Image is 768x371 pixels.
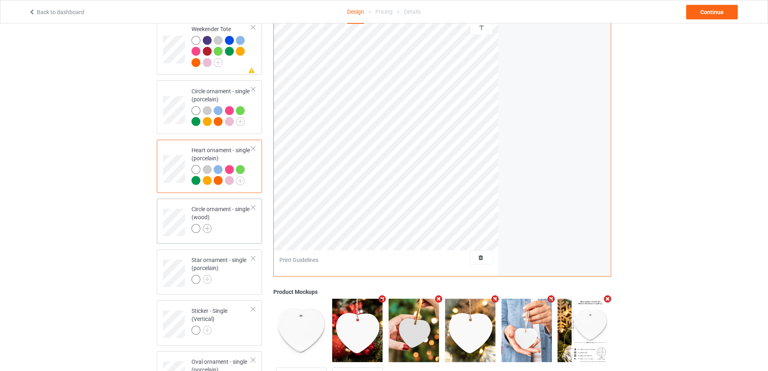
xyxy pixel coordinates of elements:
img: svg+xml;base64,PD94bWwgdmVyc2lvbj0iMS4wIiBlbmNvZGluZz0iVVRGLTgiPz4KPHN2ZyB3aWR0aD0iMjJweCIgaGVpZ2... [203,275,212,284]
div: Heart ornament - single (porcelain) [191,146,252,184]
img: svg+xml;base64,PD94bWwgdmVyc2lvbj0iMS4wIiBlbmNvZGluZz0iVVRGLTgiPz4KPHN2ZyB3aWR0aD0iMjJweCIgaGVpZ2... [236,176,245,185]
div: Circle ornament - single (wood) [157,199,262,244]
div: Weekender Tote [191,25,252,67]
div: Sticker - Single (Vertical) [191,307,252,334]
div: Weekender Tote [157,19,262,75]
img: regular.jpg [445,299,495,362]
img: regular.jpg [332,299,383,362]
i: Remove mockup [434,295,444,303]
img: regular.jpg [276,299,327,362]
img: svg+xml;base64,PD94bWwgdmVyc2lvbj0iMS4wIiBlbmNvZGluZz0iVVRGLTgiPz4KPHN2ZyB3aWR0aD0iMjJweCIgaGVpZ2... [214,58,223,67]
div: Print Guidelines [279,256,318,264]
div: Circle ornament - single (porcelain) [157,80,262,134]
div: Sticker - Single (Vertical) [157,300,262,346]
div: Design [347,0,364,24]
i: Remove mockup [490,295,500,303]
div: Heart ornament - single (porcelain) [157,140,262,193]
div: Pricing [375,0,393,23]
div: Circle ornament - single (porcelain) [191,87,252,126]
a: Back to dashboard [29,9,84,15]
div: Star ornament - single (porcelain) [191,256,252,283]
img: regular.jpg [389,299,439,362]
i: Remove mockup [603,295,613,303]
img: svg+xml;base64,PD94bWwgdmVyc2lvbj0iMS4wIiBlbmNvZGluZz0iVVRGLTgiPz4KPHN2ZyB3aWR0aD0iMjJweCIgaGVpZ2... [203,224,212,233]
i: Remove mockup [546,295,556,303]
div: Circle ornament - single (wood) [191,205,252,233]
div: Product Mockups [273,288,611,296]
div: Star ornament - single (porcelain) [157,249,262,295]
i: Remove mockup [377,295,387,303]
img: svg+xml;base64,PD94bWwgdmVyc2lvbj0iMS4wIiBlbmNvZGluZz0iVVRGLTgiPz4KPHN2ZyB3aWR0aD0iMjJweCIgaGVpZ2... [203,326,212,335]
img: svg%3E%0A [478,24,485,31]
div: Details [404,0,421,23]
img: svg+xml;base64,PD94bWwgdmVyc2lvbj0iMS4wIiBlbmNvZGluZz0iVVRGLTgiPz4KPHN2ZyB3aWR0aD0iMjJweCIgaGVpZ2... [236,117,245,126]
img: regular.jpg [502,299,552,362]
div: Continue [686,5,738,19]
img: regular.jpg [558,299,608,362]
